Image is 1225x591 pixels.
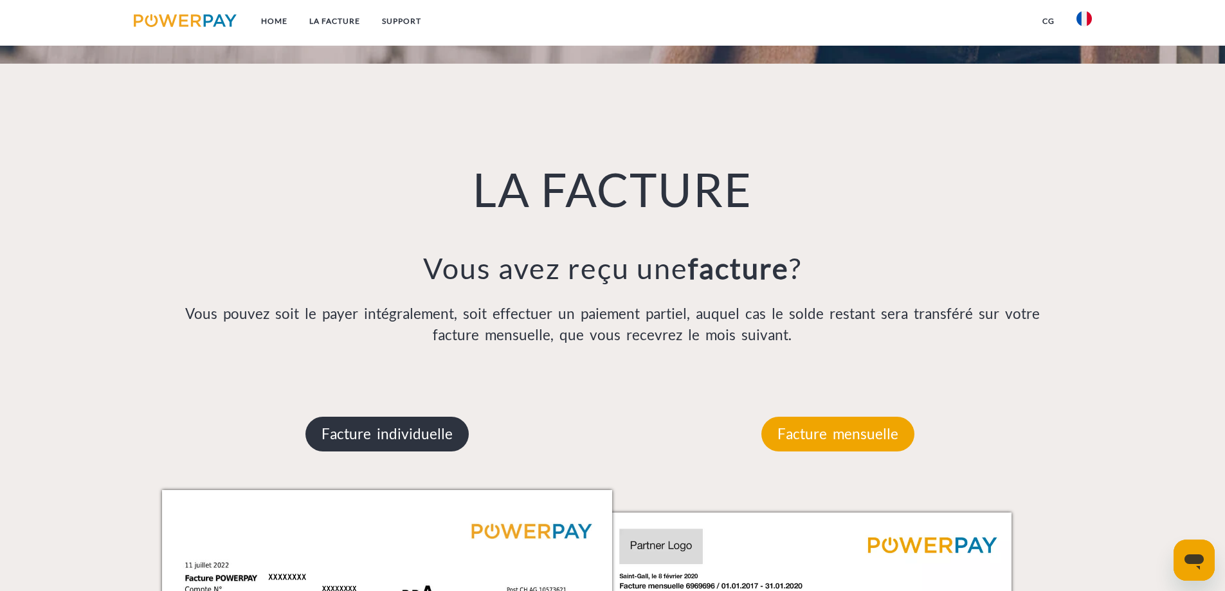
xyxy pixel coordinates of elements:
[162,160,1064,218] h1: LA FACTURE
[1076,11,1092,26] img: fr
[134,14,237,27] img: logo-powerpay.svg
[162,303,1064,347] p: Vous pouvez soit le payer intégralement, soit effectuer un paiement partiel, auquel cas le solde ...
[305,417,469,451] p: Facture individuelle
[162,250,1064,286] h3: Vous avez reçu une ?
[688,251,789,286] b: facture
[371,10,432,33] a: Support
[1031,10,1066,33] a: CG
[298,10,371,33] a: LA FACTURE
[1174,540,1215,581] iframe: Bouton de lancement de la fenêtre de messagerie
[250,10,298,33] a: Home
[761,417,914,451] p: Facture mensuelle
